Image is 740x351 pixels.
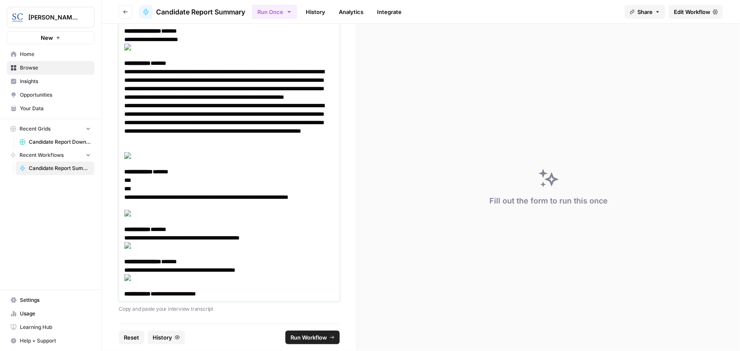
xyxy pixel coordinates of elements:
[124,274,329,281] img: clip_image081.gif
[41,33,53,42] span: New
[20,50,91,58] span: Home
[7,334,95,348] button: Help + Support
[7,149,95,162] button: Recent Workflows
[669,5,723,19] a: Edit Workflow
[124,333,139,342] span: Reset
[7,88,95,102] a: Opportunities
[119,331,144,344] button: Reset
[124,242,329,249] img: clip_image077.gif
[139,5,245,19] a: Candidate Report Summary
[625,5,665,19] button: Share
[7,320,95,334] a: Learning Hub
[156,7,245,17] span: Candidate Report Summary
[285,331,340,344] button: Run Workflow
[119,305,340,313] p: Copy and paste your interview transcript
[7,293,95,307] a: Settings
[334,5,369,19] a: Analytics
[20,125,50,133] span: Recent Grids
[16,135,95,149] a: Candidate Report Download Sheet
[7,75,95,88] a: Insights
[7,102,95,115] a: Your Data
[20,78,91,85] span: Insights
[252,5,297,19] button: Run Once
[20,337,91,345] span: Help + Support
[7,31,95,44] button: New
[20,323,91,331] span: Learning Hub
[372,5,407,19] a: Integrate
[20,105,91,112] span: Your Data
[20,151,64,159] span: Recent Workflows
[637,8,653,16] span: Share
[28,13,80,22] span: [PERSON_NAME] LA
[20,91,91,99] span: Opportunities
[153,333,172,342] span: History
[148,331,185,344] button: History
[20,296,91,304] span: Settings
[301,5,330,19] a: History
[7,47,95,61] a: Home
[29,164,91,172] span: Candidate Report Summary
[16,162,95,175] a: Candidate Report Summary
[124,210,329,217] img: clip_image079.gif
[20,310,91,318] span: Usage
[10,10,25,25] img: Stanton Chase LA Logo
[20,64,91,72] span: Browse
[7,7,95,28] button: Workspace: Stanton Chase LA
[7,123,95,135] button: Recent Grids
[290,333,327,342] span: Run Workflow
[124,152,329,159] img: clip_image078.gif
[124,44,329,50] img: clip_image079.gif
[674,8,710,16] span: Edit Workflow
[7,61,95,75] a: Browse
[489,195,608,207] div: Fill out the form to run this once
[29,138,91,146] span: Candidate Report Download Sheet
[7,307,95,320] a: Usage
